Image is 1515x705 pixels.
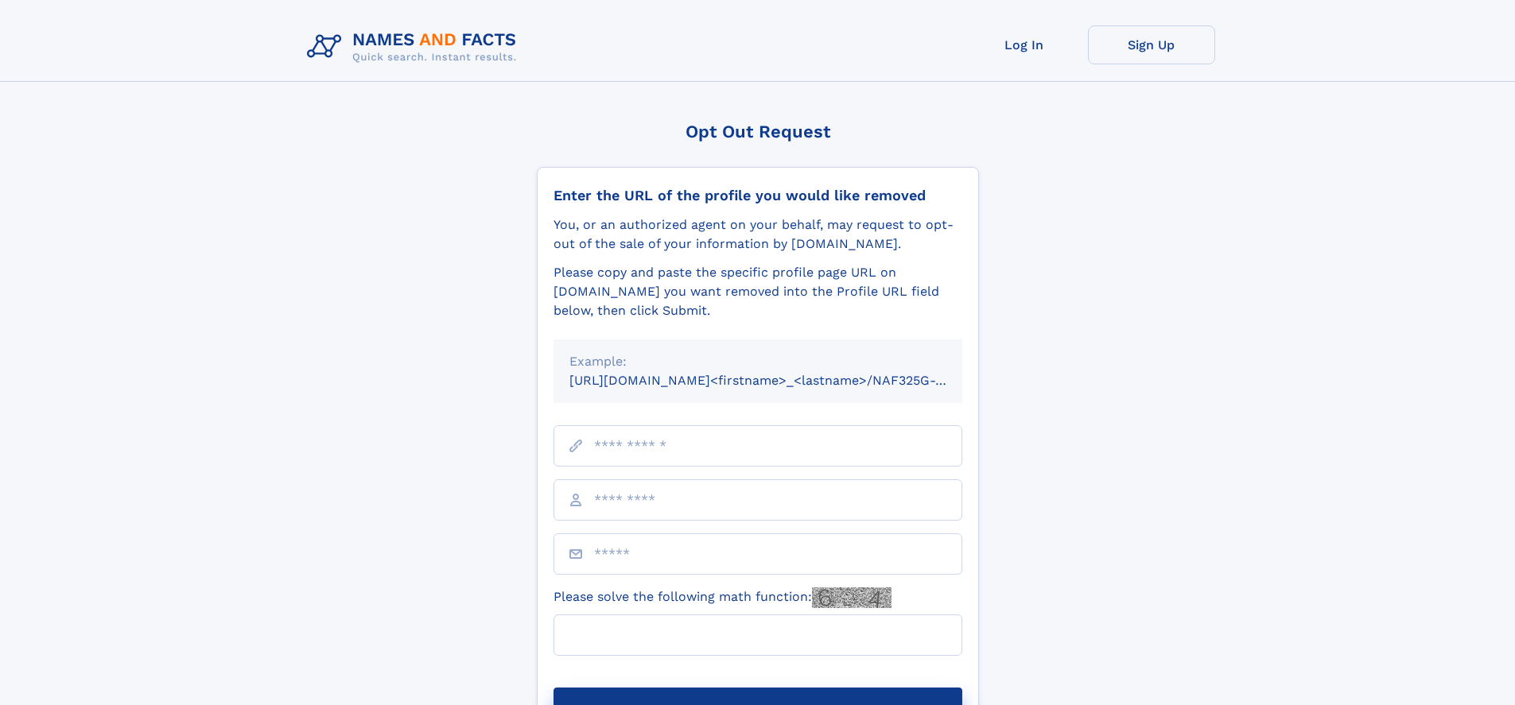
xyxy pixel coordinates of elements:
[554,263,962,320] div: Please copy and paste the specific profile page URL on [DOMAIN_NAME] you want removed into the Pr...
[554,187,962,204] div: Enter the URL of the profile you would like removed
[1088,25,1215,64] a: Sign Up
[537,122,979,141] div: Opt Out Request
[569,352,946,371] div: Example:
[554,215,962,254] div: You, or an authorized agent on your behalf, may request to opt-out of the sale of your informatio...
[554,587,892,608] label: Please solve the following math function:
[569,373,993,388] small: [URL][DOMAIN_NAME]<firstname>_<lastname>/NAF325G-xxxxxxxx
[301,25,530,68] img: Logo Names and Facts
[961,25,1088,64] a: Log In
